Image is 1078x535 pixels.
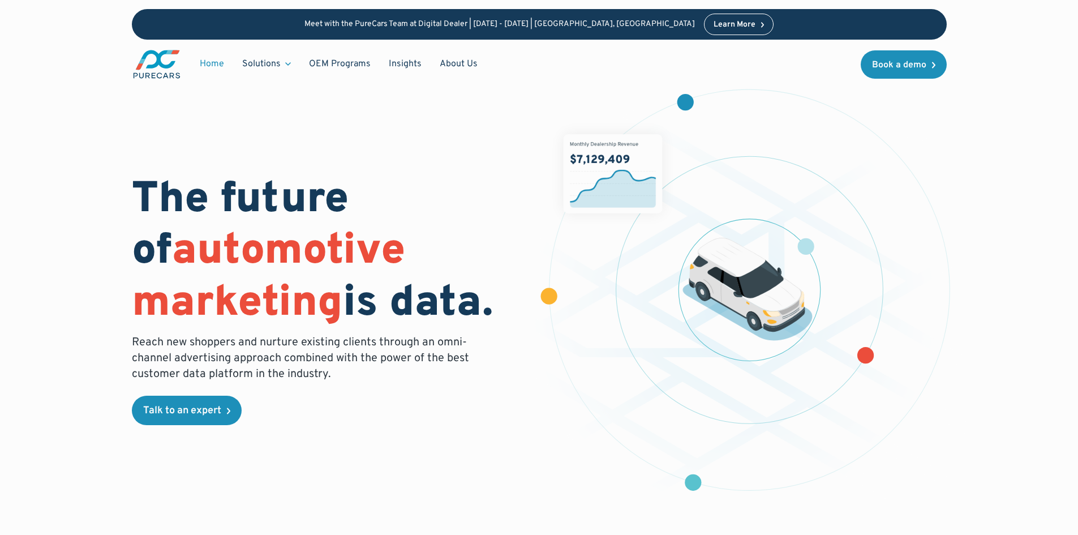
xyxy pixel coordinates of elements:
a: Insights [380,53,431,75]
img: purecars logo [132,49,182,80]
a: Learn More [704,14,774,35]
div: Solutions [242,58,281,70]
span: automotive marketing [132,225,405,331]
h1: The future of is data. [132,175,526,330]
p: Meet with the PureCars Team at Digital Dealer | [DATE] - [DATE] | [GEOGRAPHIC_DATA], [GEOGRAPHIC_... [304,20,695,29]
a: OEM Programs [300,53,380,75]
img: illustration of a vehicle [682,238,813,341]
div: Book a demo [872,61,926,70]
img: chart showing monthly dealership revenue of $7m [563,134,662,213]
div: Solutions [233,53,300,75]
a: Home [191,53,233,75]
a: Book a demo [861,50,947,79]
div: Talk to an expert [143,406,221,416]
div: Learn More [714,21,755,29]
a: Talk to an expert [132,396,242,425]
a: main [132,49,182,80]
a: About Us [431,53,487,75]
p: Reach new shoppers and nurture existing clients through an omni-channel advertising approach comb... [132,335,476,382]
